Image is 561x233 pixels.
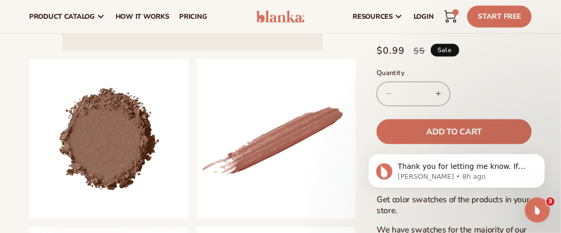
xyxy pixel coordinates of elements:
label: Quantity [377,68,532,79]
span: pricing [179,13,207,21]
a: Start Free [467,6,532,28]
span: product catalog [29,13,95,21]
s: $5 [414,45,426,57]
img: logo [256,10,305,23]
iframe: Intercom live chat [525,198,550,223]
span: resources [353,13,393,21]
span: 1 [455,9,456,16]
span: Add to cart [427,128,482,136]
iframe: Intercom notifications message [353,132,561,205]
span: LOGIN [414,13,434,21]
button: Add to cart [377,119,532,144]
span: 3 [546,198,555,206]
span: How It Works [116,13,169,21]
span: Sale [431,44,459,57]
p: Get color swatches of the products in your store. [377,195,532,217]
span: $0.99 [377,44,405,58]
